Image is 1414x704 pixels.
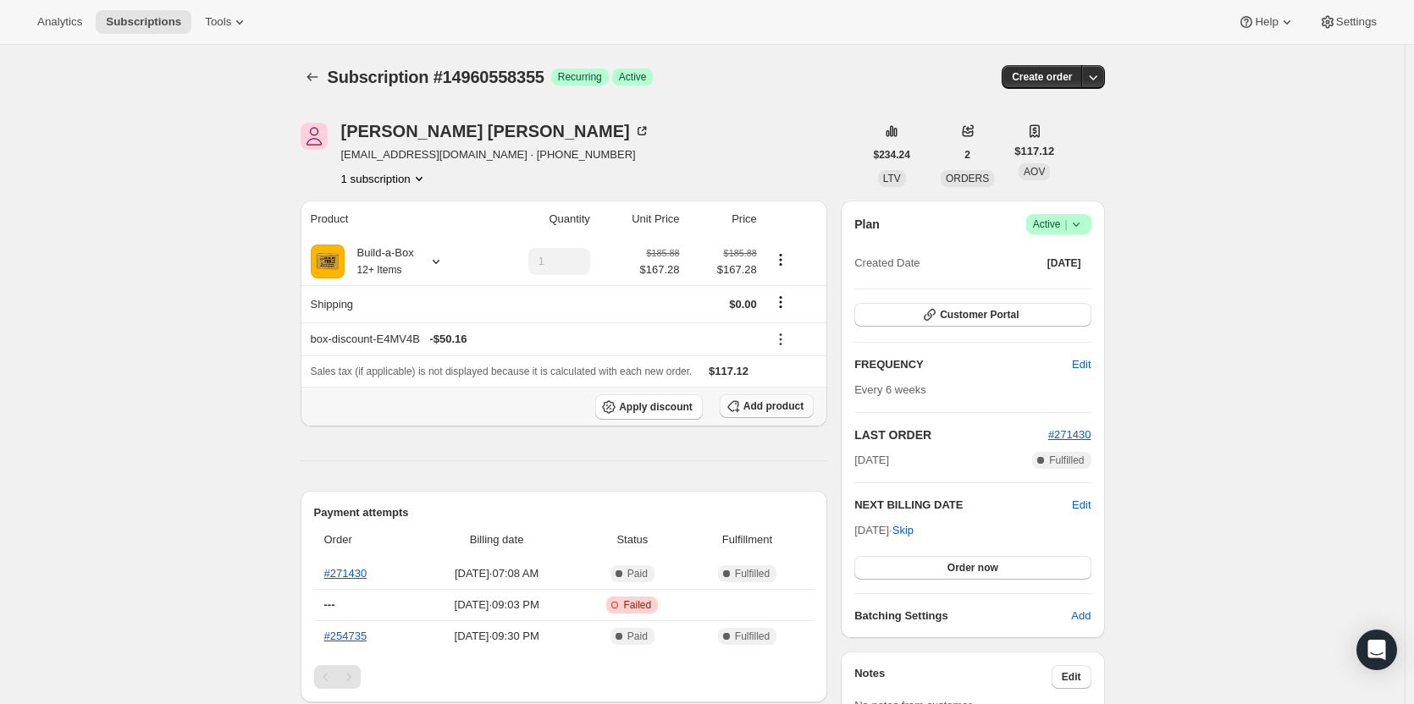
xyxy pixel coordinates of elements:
span: 2 [964,148,970,162]
span: [DATE] · [854,524,914,536]
a: #271430 [1048,428,1091,441]
h3: Notes [854,665,1052,689]
span: Fulfilled [735,567,770,580]
span: $167.28 [690,261,757,278]
button: Create order [1002,65,1082,89]
button: Tools [195,10,258,34]
button: Subscriptions [96,10,191,34]
span: $0.00 [729,298,757,311]
span: Active [619,70,647,84]
h2: Plan [854,216,880,233]
div: box-discount-E4MV4B [311,331,757,348]
button: Order now [854,556,1091,580]
span: $117.12 [709,365,748,377]
span: Skip [892,522,914,539]
small: $185.88 [646,248,679,258]
span: Billing date [419,531,573,548]
span: Status [584,531,681,548]
button: Customer Portal [854,303,1091,327]
span: LTV [883,173,901,184]
th: Order [314,521,415,558]
button: Edit [1072,497,1091,514]
h2: LAST ORDER [854,426,1048,443]
button: Product actions [341,170,428,187]
span: Julie Hubbard [301,123,328,150]
button: Settings [1309,10,1387,34]
button: Edit [1062,351,1101,378]
span: Order now [947,561,998,575]
span: [DATE] · 07:08 AM [419,565,573,582]
span: Fulfillment [691,531,804,548]
span: Edit [1062,670,1081,684]
span: - $50.16 [429,331,467,348]
button: #271430 [1048,426,1091,443]
span: Paid [627,630,648,643]
span: Failed [623,598,651,612]
small: 12+ Items [357,264,402,276]
div: Open Intercom Messenger [1356,630,1397,670]
span: [DATE] [1047,256,1081,270]
a: #254735 [324,630,367,642]
span: Paid [627,567,648,580]
span: [DATE] · 09:30 PM [419,628,573,645]
span: $234.24 [874,148,910,162]
th: Shipping [301,285,484,322]
button: Skip [882,517,924,544]
span: Subscription #14960558355 [328,68,544,86]
span: Analytics [37,15,82,29]
div: [PERSON_NAME] [PERSON_NAME] [341,123,650,140]
button: 2 [954,143,980,167]
span: Every 6 weeks [854,383,926,396]
img: product img [311,245,345,278]
h2: Payment attempts [314,504,815,521]
button: Product actions [767,250,794,269]
span: Recurring [558,70,602,84]
span: $167.28 [640,261,680,278]
th: Product [301,201,484,238]
h6: Batching Settings [854,608,1071,624]
div: Build-a-Box [345,245,414,278]
span: Fulfilled [735,630,770,643]
button: Add product [720,394,814,418]
span: Active [1033,216,1085,233]
span: | [1064,217,1067,231]
span: Add product [743,399,804,413]
span: --- [324,598,335,611]
span: Subscriptions [106,15,181,29]
th: Price [685,201,762,238]
h2: FREQUENCY [854,356,1072,373]
th: Quantity [483,201,594,238]
span: Add [1071,608,1091,624]
span: Edit [1072,356,1091,373]
button: [DATE] [1037,251,1091,275]
button: Subscriptions [301,65,324,89]
button: $234.24 [864,143,920,167]
button: Analytics [27,10,92,34]
span: Sales tax (if applicable) is not displayed because it is calculated with each new order. [311,366,693,377]
span: Created Date [854,255,920,272]
span: [EMAIL_ADDRESS][DOMAIN_NAME] · [PHONE_NUMBER] [341,146,650,163]
button: Add [1061,602,1101,630]
h2: NEXT BILLING DATE [854,497,1072,514]
span: Customer Portal [940,308,1019,322]
a: #271430 [324,567,367,580]
span: Create order [1012,70,1072,84]
span: $117.12 [1014,143,1054,160]
span: [DATE] [854,452,889,469]
span: Settings [1336,15,1377,29]
nav: Pagination [314,665,815,689]
button: Apply discount [595,394,703,420]
button: Help [1228,10,1305,34]
button: Edit [1052,665,1091,689]
span: [DATE] · 09:03 PM [419,597,573,613]
span: Help [1255,15,1278,29]
span: Apply discount [619,400,693,414]
button: Shipping actions [767,293,794,311]
th: Unit Price [595,201,685,238]
small: $185.88 [724,248,757,258]
span: Fulfilled [1049,454,1084,467]
span: Tools [205,15,231,29]
span: AOV [1024,166,1045,178]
